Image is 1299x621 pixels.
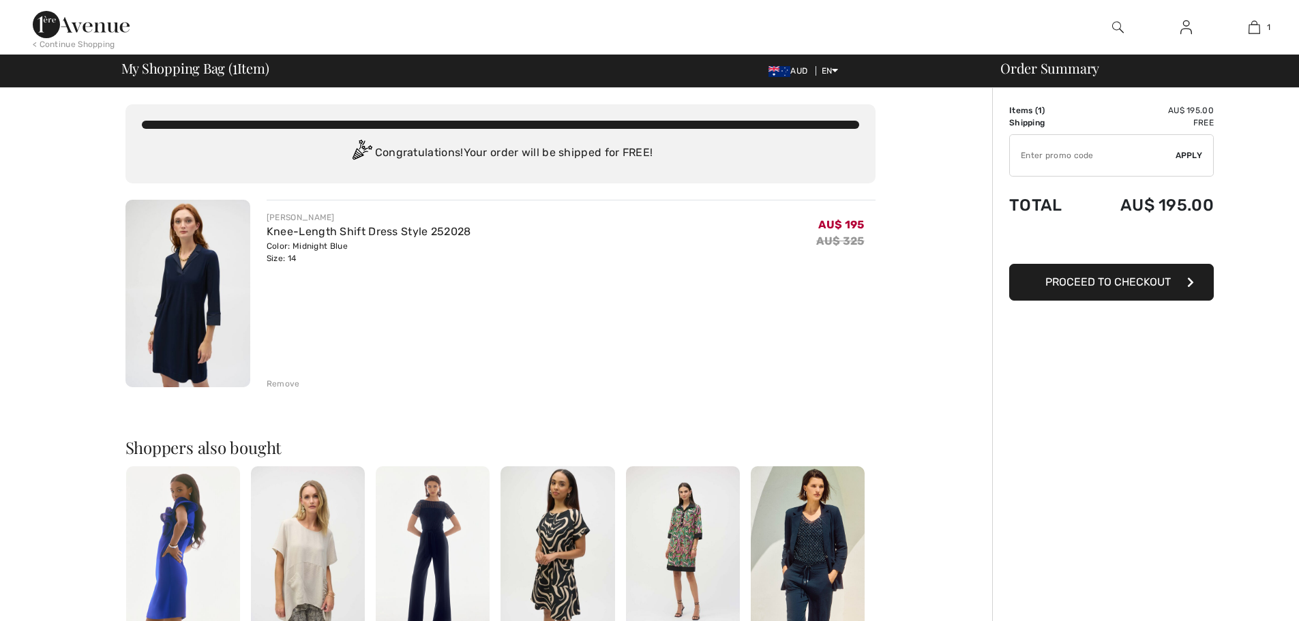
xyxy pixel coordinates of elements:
div: [PERSON_NAME] [267,211,471,224]
input: Promo code [1010,135,1176,176]
td: Shipping [1009,117,1083,129]
div: Remove [267,378,300,390]
div: Order Summary [984,61,1291,75]
img: Congratulation2.svg [348,140,375,167]
td: Items ( ) [1009,104,1083,117]
img: Knee-Length Shift Dress Style 252028 [125,200,250,387]
span: 1 [233,58,237,76]
span: Proceed to Checkout [1045,275,1171,288]
img: search the website [1112,19,1124,35]
img: Australian Dollar [768,66,790,77]
span: Apply [1176,149,1203,162]
img: 1ère Avenue [33,11,130,38]
button: Proceed to Checkout [1009,264,1214,301]
span: AU$ 195 [818,218,864,231]
a: 1 [1221,19,1287,35]
span: AUD [768,66,813,76]
div: Color: Midnight Blue Size: 14 [267,240,471,264]
h2: Shoppers also bought [125,439,876,455]
img: My Info [1180,19,1192,35]
div: < Continue Shopping [33,38,115,50]
a: Knee-Length Shift Dress Style 252028 [267,225,471,238]
td: Total [1009,182,1083,228]
td: AU$ 195.00 [1083,104,1214,117]
span: EN [822,66,839,76]
iframe: PayPal [1009,228,1214,259]
img: My Bag [1249,19,1260,35]
td: Free [1083,117,1214,129]
span: 1 [1038,106,1042,115]
span: 1 [1267,21,1270,33]
td: AU$ 195.00 [1083,182,1214,228]
div: Congratulations! Your order will be shipped for FREE! [142,140,859,167]
span: My Shopping Bag ( Item) [121,61,269,75]
s: AU$ 325 [816,234,864,247]
a: Sign In [1169,19,1203,36]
